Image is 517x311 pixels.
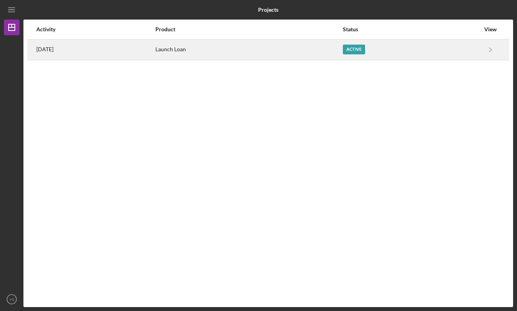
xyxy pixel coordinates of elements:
div: Activity [36,26,155,32]
div: Product [155,26,342,32]
div: Launch Loan [155,40,342,59]
time: 2025-08-15 13:55 [36,46,53,52]
button: YS [4,291,20,307]
div: Status [343,26,480,32]
div: Active [343,45,365,54]
text: YS [9,297,14,302]
b: Projects [258,7,278,13]
div: View [481,26,500,32]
